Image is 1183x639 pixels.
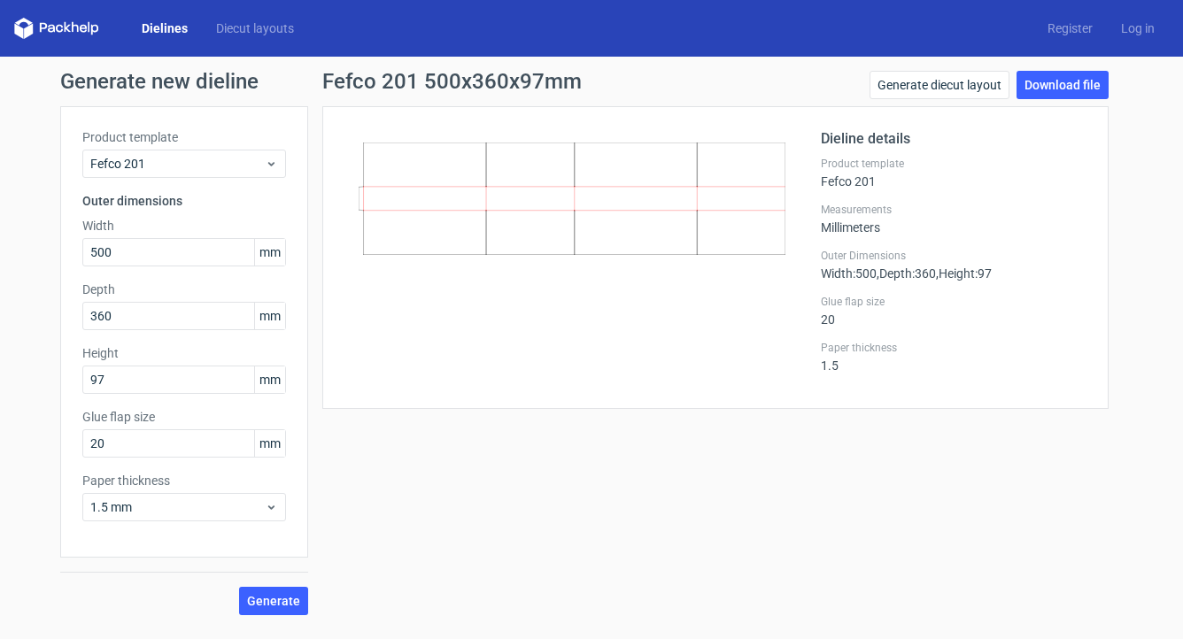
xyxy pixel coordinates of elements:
label: Paper thickness [821,341,1086,355]
a: Diecut layouts [202,19,308,37]
h1: Fefco 201 500x360x97mm [322,71,582,92]
div: 20 [821,295,1086,327]
span: 1.5 mm [90,498,265,516]
label: Depth [82,281,286,298]
a: Register [1033,19,1107,37]
span: Generate [247,595,300,607]
span: mm [254,303,285,329]
span: mm [254,239,285,266]
label: Product template [82,128,286,146]
label: Height [82,344,286,362]
span: , Depth : 360 [877,266,936,281]
button: Generate [239,587,308,615]
span: , Height : 97 [936,266,992,281]
label: Product template [821,157,1086,171]
div: Millimeters [821,203,1086,235]
span: Fefco 201 [90,155,265,173]
a: Dielines [128,19,202,37]
span: Width : 500 [821,266,877,281]
label: Paper thickness [82,472,286,489]
a: Generate diecut layout [870,71,1009,99]
span: mm [254,430,285,457]
h3: Outer dimensions [82,192,286,210]
label: Glue flap size [821,295,1086,309]
label: Measurements [821,203,1086,217]
span: mm [254,366,285,393]
a: Log in [1107,19,1169,37]
label: Outer Dimensions [821,249,1086,263]
h2: Dieline details [821,128,1086,150]
a: Download file [1017,71,1109,99]
label: Glue flap size [82,408,286,426]
div: 1.5 [821,341,1086,373]
h1: Generate new dieline [60,71,1123,92]
label: Width [82,217,286,235]
div: Fefco 201 [821,157,1086,189]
